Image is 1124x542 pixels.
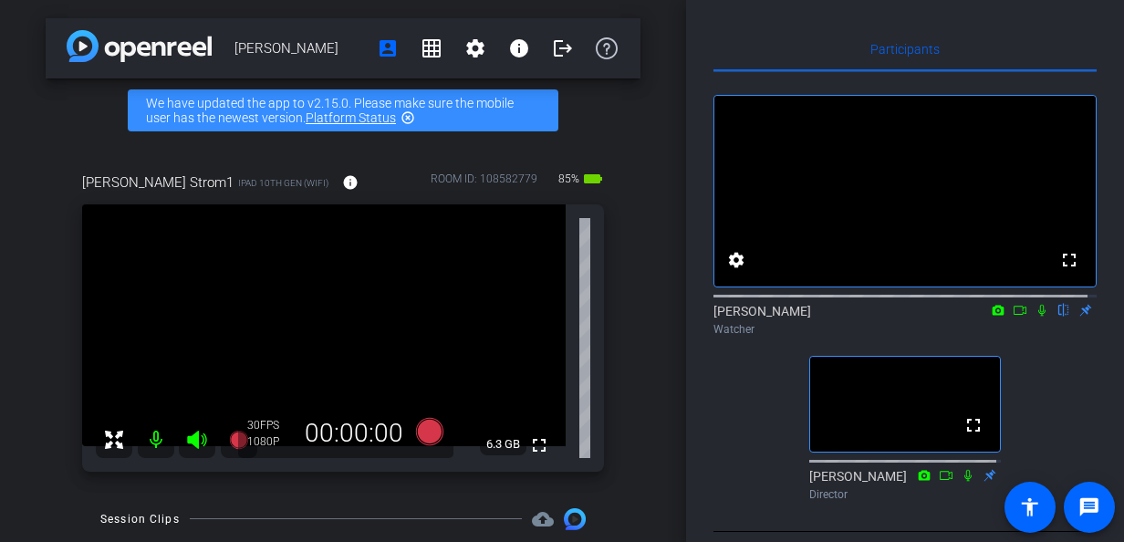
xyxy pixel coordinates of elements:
[480,433,526,455] span: 6.3 GB
[238,176,328,190] span: iPad 10th Gen (WiFi)
[963,414,984,436] mat-icon: fullscreen
[725,249,747,271] mat-icon: settings
[100,510,180,528] div: Session Clips
[713,321,1097,338] div: Watcher
[1019,496,1041,518] mat-icon: accessibility
[809,467,1001,503] div: [PERSON_NAME]
[464,37,486,59] mat-icon: settings
[1053,301,1075,318] mat-icon: flip
[809,486,1001,503] div: Director
[1058,249,1080,271] mat-icon: fullscreen
[421,37,442,59] mat-icon: grid_on
[342,174,359,191] mat-icon: info
[564,508,586,530] img: Session clips
[293,418,415,449] div: 00:00:00
[582,168,604,190] mat-icon: battery_std
[1078,496,1100,518] mat-icon: message
[870,43,940,56] span: Participants
[247,434,293,449] div: 1080P
[556,164,582,193] span: 85%
[260,419,279,432] span: FPS
[713,302,1097,338] div: [PERSON_NAME]
[306,110,396,125] a: Platform Status
[67,30,212,62] img: app-logo
[82,172,234,193] span: [PERSON_NAME] Strom1
[401,110,415,125] mat-icon: highlight_off
[431,171,537,197] div: ROOM ID: 108582779
[234,30,366,67] span: [PERSON_NAME]
[247,418,293,433] div: 30
[128,89,558,131] div: We have updated the app to v2.15.0. Please make sure the mobile user has the newest version.
[508,37,530,59] mat-icon: info
[377,37,399,59] mat-icon: account_box
[532,508,554,530] mat-icon: cloud_upload
[552,37,574,59] mat-icon: logout
[528,434,550,456] mat-icon: fullscreen
[532,508,554,530] span: Destinations for your clips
